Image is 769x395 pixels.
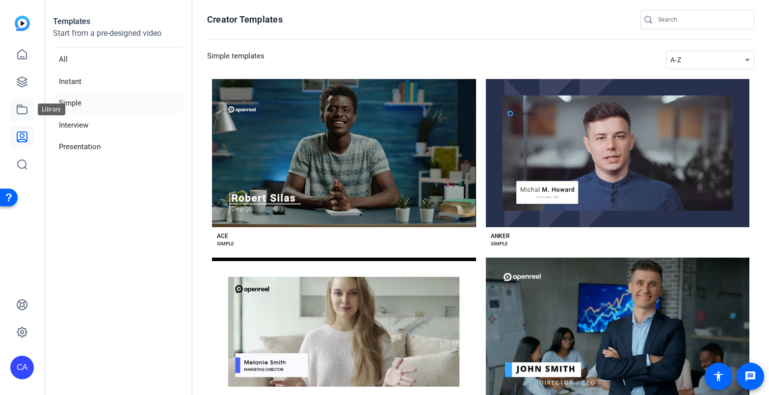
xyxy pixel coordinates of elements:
[207,14,283,26] h1: Creator Templates
[38,104,65,115] div: Library
[53,115,184,135] li: Interview
[212,79,476,227] button: Template image
[217,240,234,248] div: SIMPLE
[217,232,228,240] div: ACE
[713,370,724,382] mat-icon: accessibility
[53,137,184,157] li: Presentation
[53,72,184,92] li: Instant
[53,93,184,113] li: Simple
[491,232,510,240] div: ANKER
[15,16,30,31] img: blue-gradient.svg
[670,56,681,64] span: A-Z
[744,370,756,382] mat-icon: message
[10,356,34,379] div: CA
[53,50,184,70] li: All
[53,27,184,48] p: Start from a pre-designed video
[486,79,750,227] button: Template image
[207,51,265,69] h3: Simple templates
[53,17,90,26] strong: Templates
[658,14,746,26] input: Search
[491,240,508,248] div: SIMPLE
